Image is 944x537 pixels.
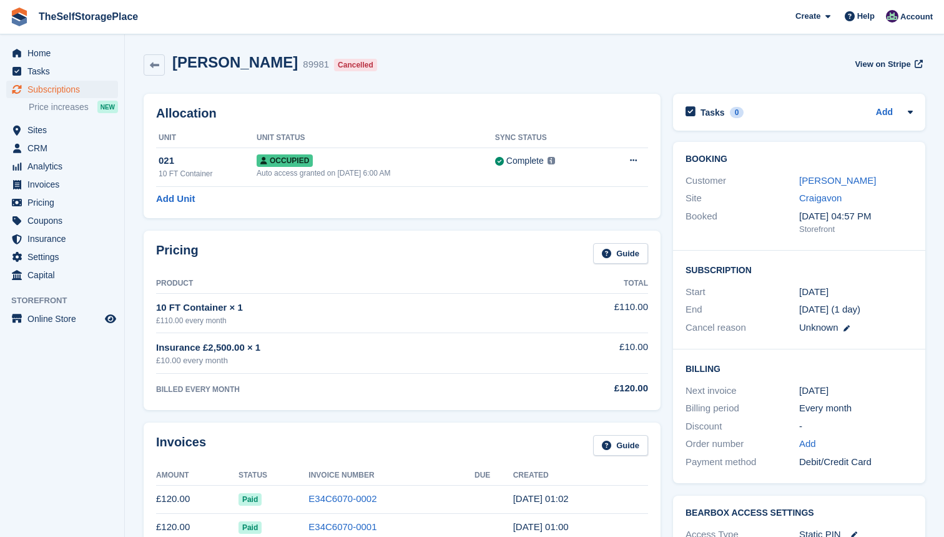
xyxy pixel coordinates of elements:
a: menu [6,266,118,284]
a: [PERSON_NAME] [799,175,876,186]
span: Capital [27,266,102,284]
span: Create [795,10,820,23]
div: [DATE] [799,384,913,398]
a: E34C6070-0001 [308,521,376,532]
div: NEW [97,101,118,113]
th: Sync Status [495,128,602,148]
span: Occupied [257,154,313,167]
div: Billing period [686,401,799,416]
span: Analytics [27,158,102,175]
span: Invoices [27,176,102,193]
span: Help [857,10,875,23]
h2: BearBox Access Settings [686,508,913,518]
th: Invoice Number [308,466,474,486]
a: Add [876,106,893,120]
th: Product [156,274,528,294]
a: menu [6,158,118,175]
th: Unit Status [257,128,495,148]
div: Every month [799,401,913,416]
h2: Pricing [156,243,199,264]
th: Due [474,466,513,486]
span: Tasks [27,63,102,80]
div: 0 [730,107,744,118]
span: Price increases [29,101,89,113]
a: TheSelfStoragePlace [34,6,143,27]
div: Discount [686,419,799,434]
th: Status [238,466,308,486]
span: Unknown [799,322,838,333]
div: £120.00 [528,381,648,396]
div: 10 FT Container × 1 [156,301,528,315]
h2: Subscription [686,263,913,276]
td: £10.00 [528,333,648,374]
div: 021 [159,154,257,168]
img: stora-icon-8386f47178a22dfd0bd8f6a31ec36ba5ce8667c1dd55bd0f319d3a0aa187defe.svg [10,8,29,26]
span: Paid [238,493,262,506]
span: Sites [27,121,102,139]
span: View on Stripe [855,58,910,71]
h2: Tasks [701,107,725,118]
a: Price increases NEW [29,100,118,114]
div: Start [686,285,799,299]
img: icon-info-grey-7440780725fd019a000dd9b08b2336e03edf1995a4989e88bcd33f0948082b44.svg [548,157,555,164]
div: £110.00 every month [156,315,528,326]
a: Guide [593,435,648,456]
span: Storefront [11,294,124,307]
a: menu [6,212,118,229]
div: Cancelled [334,59,377,71]
th: Amount [156,466,238,486]
div: - [799,419,913,434]
a: menu [6,81,118,98]
a: menu [6,310,118,328]
time: 2025-07-13 00:02:48 UTC [513,493,569,504]
a: Add [799,437,816,451]
h2: Allocation [156,106,648,121]
span: Pricing [27,194,102,211]
a: menu [6,139,118,157]
div: Storefront [799,223,913,236]
time: 2025-06-13 00:00:00 UTC [799,285,828,299]
a: Craigavon [799,193,842,203]
div: Payment method [686,455,799,469]
img: Sam [886,10,898,23]
a: View on Stripe [850,54,925,74]
div: 89981 [303,58,329,72]
h2: Invoices [156,435,206,456]
span: [DATE] (1 day) [799,304,860,314]
span: Account [900,11,933,23]
div: Debit/Credit Card [799,455,913,469]
div: Auto access granted on [DATE] 6:00 AM [257,168,495,179]
div: Customer [686,174,799,188]
td: £110.00 [528,293,648,333]
div: Insurance £2,500.00 × 1 [156,341,528,355]
div: End [686,303,799,317]
a: E34C6070-0002 [308,493,376,504]
th: Unit [156,128,257,148]
h2: Booking [686,154,913,164]
div: Site [686,191,799,206]
span: Insurance [27,230,102,248]
a: menu [6,194,118,211]
a: Guide [593,243,648,264]
div: 10 FT Container [159,168,257,179]
div: Complete [506,154,544,168]
div: Cancel reason [686,321,799,335]
div: BILLED EVERY MONTH [156,384,528,395]
div: Booked [686,209,799,236]
th: Created [513,466,648,486]
span: Subscriptions [27,81,102,98]
span: Home [27,44,102,62]
a: menu [6,248,118,266]
a: menu [6,63,118,80]
span: CRM [27,139,102,157]
a: menu [6,230,118,248]
time: 2025-06-13 00:00:33 UTC [513,521,569,532]
td: £120.00 [156,485,238,513]
div: Next invoice [686,384,799,398]
span: Online Store [27,310,102,328]
h2: Billing [686,362,913,374]
a: Preview store [103,311,118,326]
div: Order number [686,437,799,451]
a: menu [6,176,118,193]
span: Settings [27,248,102,266]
